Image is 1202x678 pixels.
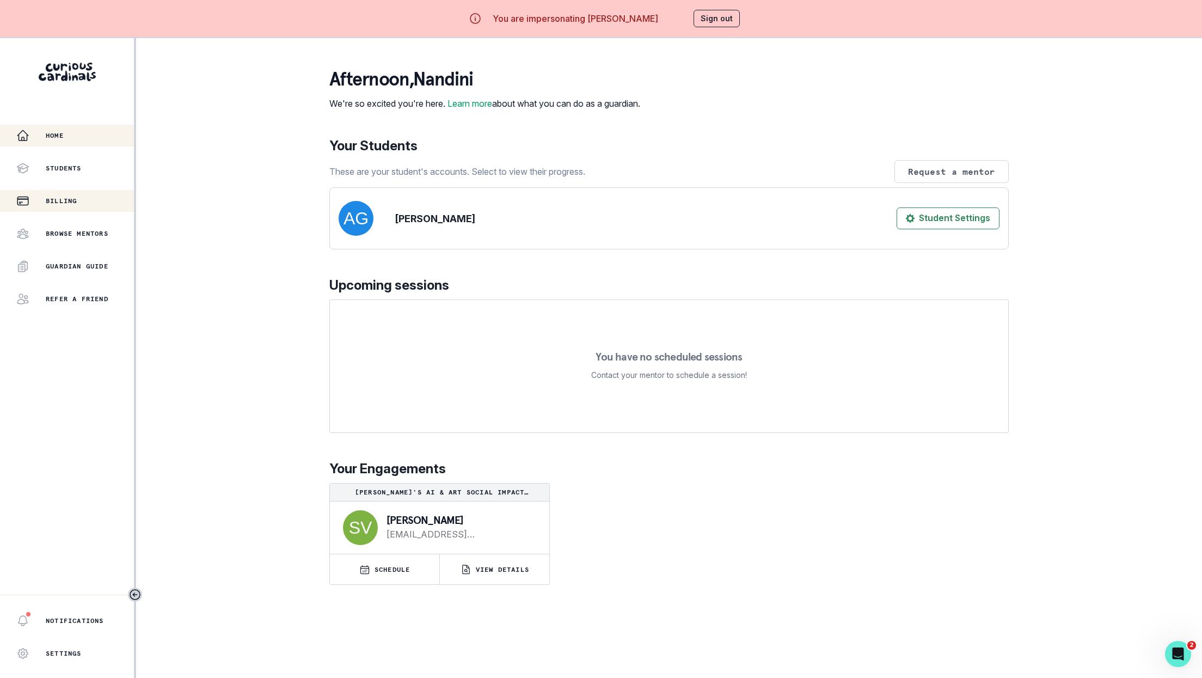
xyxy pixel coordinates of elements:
[375,565,410,574] p: SCHEDULE
[46,295,108,303] p: Refer a friend
[329,97,640,110] p: We're so excited you're here. about what you can do as a guardian.
[46,262,108,271] p: Guardian Guide
[387,515,532,526] p: [PERSON_NAME]
[476,565,529,574] p: VIEW DETAILS
[39,63,96,81] img: Curious Cardinals Logo
[46,649,82,658] p: Settings
[694,10,740,27] button: Sign out
[897,207,999,229] button: Student Settings
[329,165,585,178] p: These are your student's accounts. Select to view their progress.
[46,164,82,173] p: Students
[128,588,142,602] button: Toggle sidebar
[591,369,747,382] p: Contact your mentor to schedule a session!
[343,510,378,545] img: svg
[329,276,1009,295] p: Upcoming sessions
[46,229,108,238] p: Browse Mentors
[387,528,532,541] a: [EMAIL_ADDRESS][DOMAIN_NAME]
[440,554,549,584] button: VIEW DETAILS
[329,459,1009,479] p: Your Engagements
[395,211,475,226] p: [PERSON_NAME]
[46,131,64,140] p: Home
[493,12,658,25] p: You are impersonating [PERSON_NAME]
[447,98,492,109] a: Learn more
[1187,641,1196,650] span: 2
[330,554,439,584] button: SCHEDULE
[1165,641,1191,667] iframe: Intercom live chat
[894,160,1009,183] button: Request a mentor
[596,351,742,362] p: You have no scheduled sessions
[329,136,1009,156] p: Your Students
[329,69,640,90] p: afternoon , Nandini
[46,197,77,205] p: Billing
[339,201,373,236] img: svg
[46,616,104,625] p: Notifications
[334,488,545,497] p: [PERSON_NAME]'s AI & Art Social Impact Organization Passion Project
